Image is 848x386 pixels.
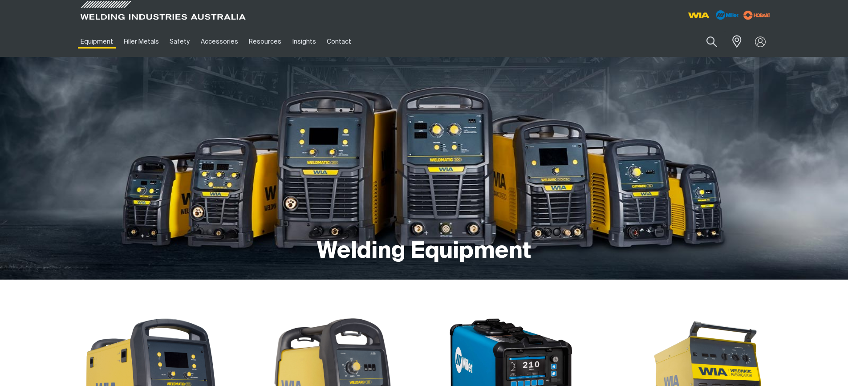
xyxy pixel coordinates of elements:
[164,26,195,57] a: Safety
[287,26,321,57] a: Insights
[697,31,727,52] button: Search products
[195,26,243,57] a: Accessories
[685,31,726,52] input: Product name or item number...
[75,26,118,57] a: Equipment
[317,237,531,266] h1: Welding Equipment
[243,26,287,57] a: Resources
[75,26,599,57] nav: Main
[321,26,357,57] a: Contact
[118,26,164,57] a: Filler Metals
[741,8,773,22] img: miller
